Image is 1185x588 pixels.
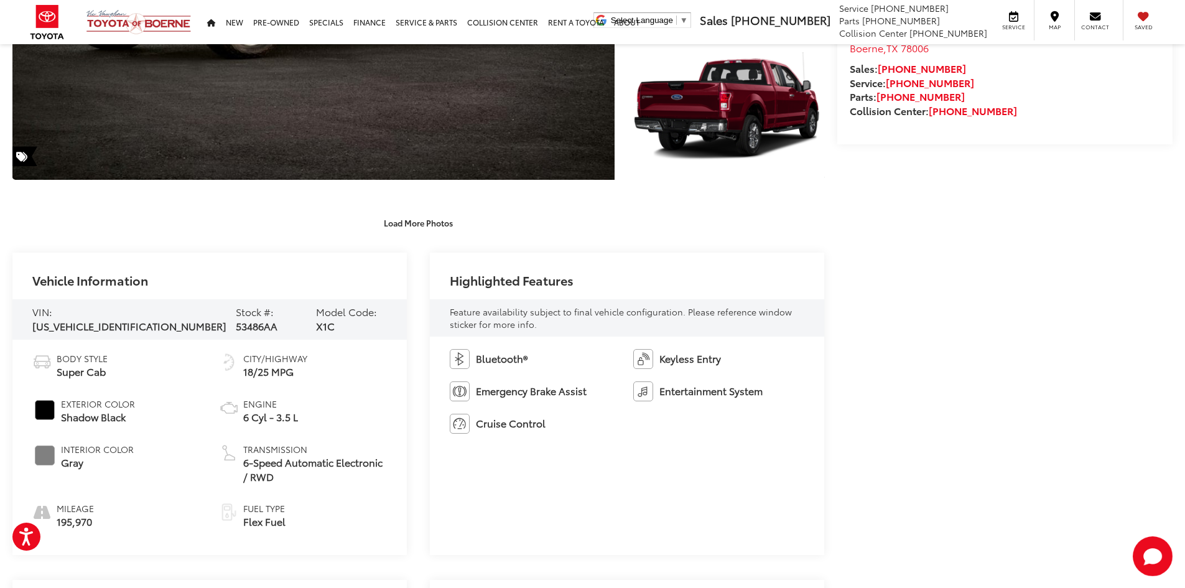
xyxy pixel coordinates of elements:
span: Stock #: [236,304,274,319]
span: 6 Cyl - 3.5 L [243,410,298,424]
span: #808080 [35,446,55,465]
img: Keyless Entry [633,349,653,369]
img: Cruise Control [450,414,470,434]
span: Boerne [850,40,883,55]
strong: Collision Center: [850,103,1017,118]
button: Load More Photos [375,212,462,233]
i: mileage icon [32,502,50,520]
img: Vic Vaughan Toyota of Boerne [86,9,192,35]
span: City/Highway [243,352,307,365]
strong: Service: [850,75,974,90]
a: [PHONE_NUMBER] [876,89,965,103]
span: Fuel Type [243,502,286,515]
span: Bluetooth® [476,352,527,366]
h2: Vehicle Information [32,273,148,287]
span: Interior Color [61,443,134,455]
span: Gray [61,455,134,470]
svg: Start Chat [1133,536,1173,576]
span: [PHONE_NUMBER] [909,27,987,39]
strong: Parts: [850,89,965,103]
span: Special [12,146,37,166]
span: 6-Speed Automatic Electronic / RWD [243,455,387,484]
img: Entertainment System [633,381,653,401]
span: VIN: [32,304,52,319]
span: Sales [700,12,728,28]
span: Emergency Brake Assist [476,384,587,398]
span: Service [839,2,868,14]
span: Service [1000,23,1028,31]
span: Parts [839,14,860,27]
span: 53486AA [236,319,277,333]
a: Select Language​ [611,16,688,25]
a: [PHONE_NUMBER] [878,61,966,75]
span: Shadow Black [61,410,135,424]
span: Mileage [57,502,94,515]
span: Entertainment System [659,384,763,398]
span: X1C [316,319,335,333]
h2: Highlighted Features [450,273,574,287]
img: 2016 Ford F-150 XLT [626,31,826,182]
img: Bluetooth® [450,349,470,369]
span: Engine [243,398,298,410]
span: ​ [676,16,677,25]
a: Expand Photo 3 [628,33,825,180]
span: [US_VEHICLE_IDENTIFICATION_NUMBER] [32,319,226,333]
span: Keyless Entry [659,352,721,366]
span: [PHONE_NUMBER] [871,2,949,14]
img: Fuel Economy [219,352,239,372]
a: [PHONE_NUMBER] [886,75,974,90]
span: Feature availability subject to final vehicle configuration. Please reference window sticker for ... [450,306,792,330]
img: Emergency Brake Assist [450,381,470,401]
span: 195,970 [57,515,94,529]
span: Map [1041,23,1068,31]
button: Toggle Chat Window [1133,536,1173,576]
span: Collision Center [839,27,907,39]
span: Cruise Control [476,416,546,431]
span: 18/25 MPG [243,365,307,379]
span: Body Style [57,352,108,365]
span: [PHONE_NUMBER] [862,14,940,27]
span: Contact [1081,23,1109,31]
span: TX [886,40,898,55]
span: Super Cab [57,365,108,379]
span: Exterior Color [61,398,135,410]
span: Transmission [243,443,387,455]
a: [PHONE_NUMBER] [929,103,1017,118]
span: 78006 [901,40,929,55]
span: [PHONE_NUMBER] [731,12,830,28]
span: ▼ [680,16,688,25]
span: Select Language [611,16,673,25]
span: Flex Fuel [243,515,286,529]
span: Model Code: [316,304,377,319]
span: #000000 [35,400,55,420]
span: Saved [1130,23,1157,31]
strong: Sales: [850,61,966,75]
span: , [850,40,929,55]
